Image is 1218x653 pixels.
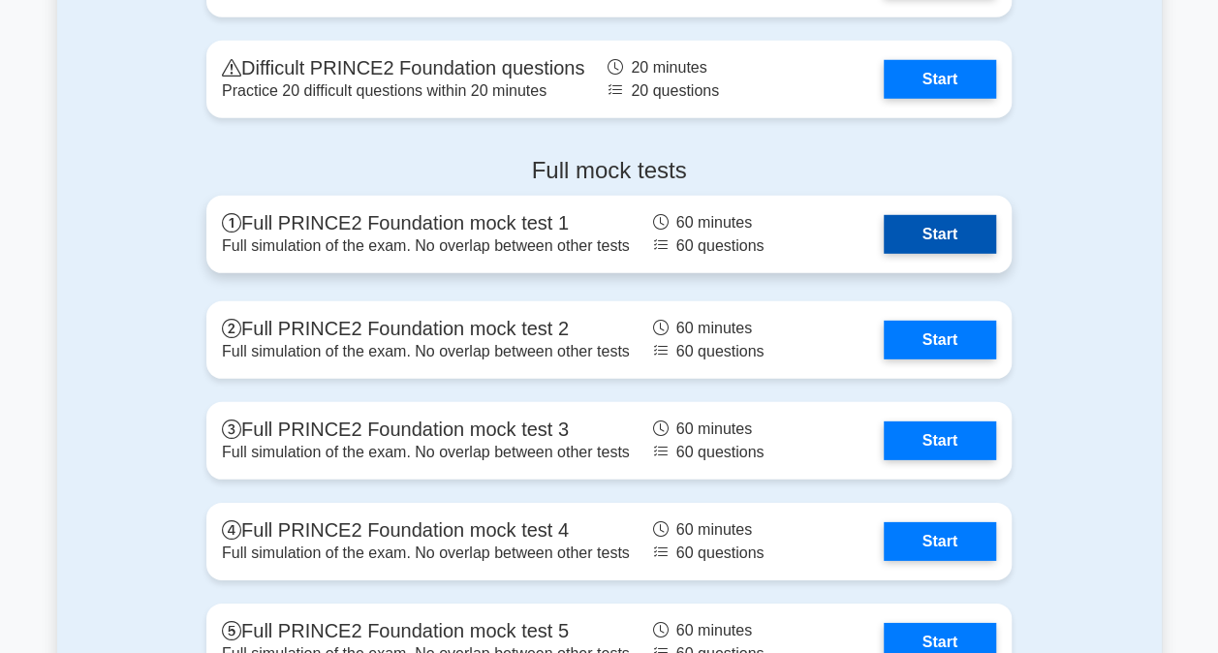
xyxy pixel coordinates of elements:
[884,321,996,359] a: Start
[884,60,996,99] a: Start
[884,215,996,254] a: Start
[206,157,1012,185] h4: Full mock tests
[884,421,996,460] a: Start
[884,522,996,561] a: Start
